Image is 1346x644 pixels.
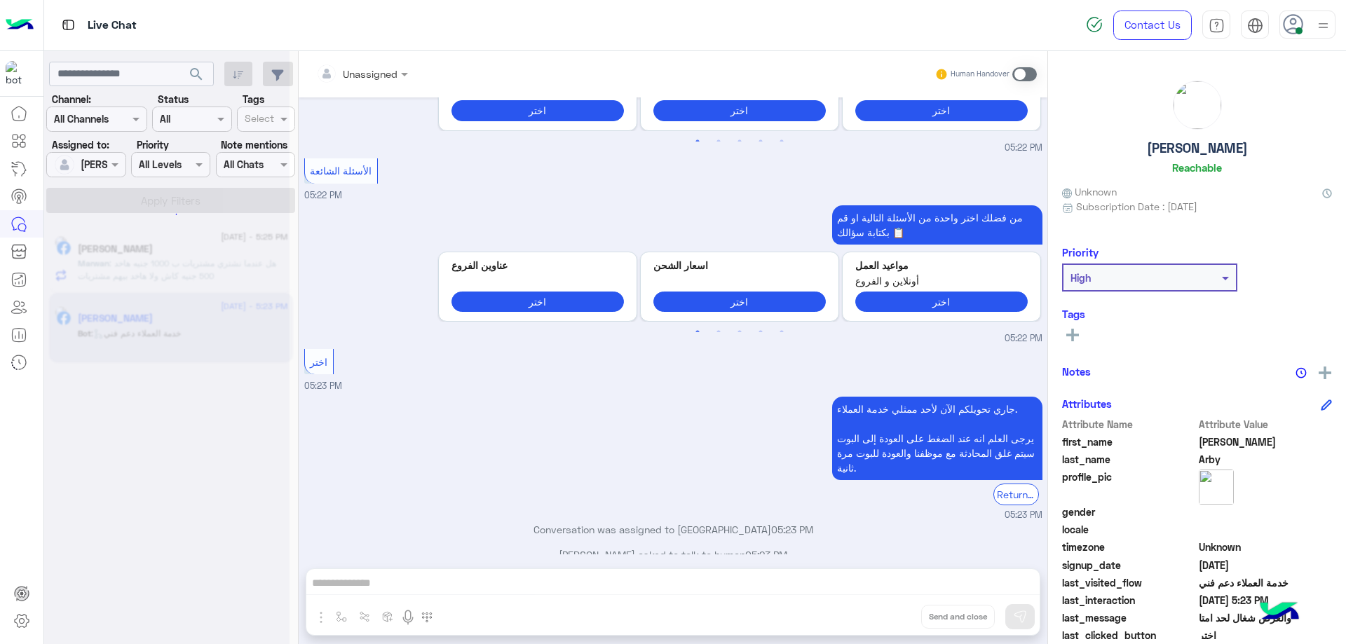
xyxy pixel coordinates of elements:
[1314,17,1332,34] img: profile
[1062,417,1196,432] span: Attribute Name
[304,190,342,200] span: 05:22 PM
[1247,18,1263,34] img: tab
[733,135,747,149] button: 3 of 3
[6,11,34,40] img: Logo
[1296,367,1307,378] img: notes
[771,523,813,535] span: 05:23 PM
[1086,16,1103,33] img: spinner
[1199,505,1333,519] span: null
[451,292,624,312] button: اختر
[1062,505,1196,519] span: gender
[1062,470,1196,502] span: profile_pic
[1209,18,1225,34] img: tab
[1062,246,1099,259] h6: Priority
[832,205,1042,245] p: 28/8/2025, 5:22 PM
[1172,161,1222,174] h6: Reachable
[832,397,1042,480] p: 28/8/2025, 5:23 PM
[1255,588,1304,637] img: hulul-logo.png
[1062,610,1196,625] span: last_message
[921,605,995,629] button: Send and close
[243,111,274,129] div: Select
[1005,142,1042,155] span: 05:22 PM
[1062,628,1196,643] span: last_clicked_button
[1199,628,1333,643] span: اختر
[691,325,705,339] button: 1 of 3
[745,549,787,561] span: 05:23 PM
[310,165,372,177] span: الأسئلة الشائعة
[1202,11,1230,40] a: tab
[855,292,1028,312] button: اختر
[451,100,624,121] button: اختر
[733,325,747,339] button: 3 of 3
[653,100,826,121] button: اختر
[775,135,789,149] button: 5 of 3
[1062,558,1196,573] span: signup_date
[6,61,31,86] img: 713415422032625
[993,484,1039,505] div: Return to Bot
[1174,81,1221,129] img: picture
[88,16,137,35] p: Live Chat
[1199,610,1333,625] span: والعرض شغال لحد امتا
[1062,452,1196,467] span: last_name
[1199,522,1333,537] span: null
[775,325,789,339] button: 5 of 3
[304,547,1042,562] p: [PERSON_NAME] asked to talk to human
[1113,11,1192,40] a: Contact Us
[754,325,768,339] button: 4 of 3
[304,522,1042,537] p: Conversation was assigned to [GEOGRAPHIC_DATA]
[1147,140,1248,156] h5: [PERSON_NAME]
[1062,397,1112,410] h6: Attributes
[855,258,1028,273] p: مواعيد العمل
[855,100,1028,121] button: اختر
[304,381,342,391] span: 05:23 PM
[855,273,1028,288] span: أونلاين و الفروع
[1062,593,1196,608] span: last_interaction
[1062,540,1196,554] span: timezone
[1076,199,1197,214] span: Subscription Date : [DATE]
[653,258,826,273] p: اسعار الشحن
[451,258,624,273] p: عناوين الفروع
[1005,509,1042,522] span: 05:23 PM
[653,292,826,312] button: اختر
[1062,184,1117,199] span: Unknown
[1062,522,1196,537] span: locale
[1319,366,1331,379] img: add
[1199,470,1234,505] img: picture
[1062,365,1091,378] h6: Notes
[1199,434,1333,449] span: Mohamed
[951,69,1009,80] small: Human Handover
[1062,575,1196,590] span: last_visited_flow
[60,16,77,34] img: tab
[712,325,726,339] button: 2 of 3
[1062,434,1196,449] span: first_name
[1199,540,1333,554] span: Unknown
[712,135,726,149] button: 2 of 3
[1199,452,1333,467] span: Arby
[1199,417,1333,432] span: Attribute Value
[154,202,179,226] div: loading...
[1062,308,1332,320] h6: Tags
[1199,558,1333,573] span: 2024-11-04T12:24:41.946Z
[1199,575,1333,590] span: خدمة العملاء دعم فني
[754,135,768,149] button: 4 of 3
[691,135,705,149] button: 1 of 3
[310,356,327,368] span: اختر
[1005,332,1042,345] span: 05:22 PM
[1199,593,1333,608] span: 2025-08-28T14:23:07.855Z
